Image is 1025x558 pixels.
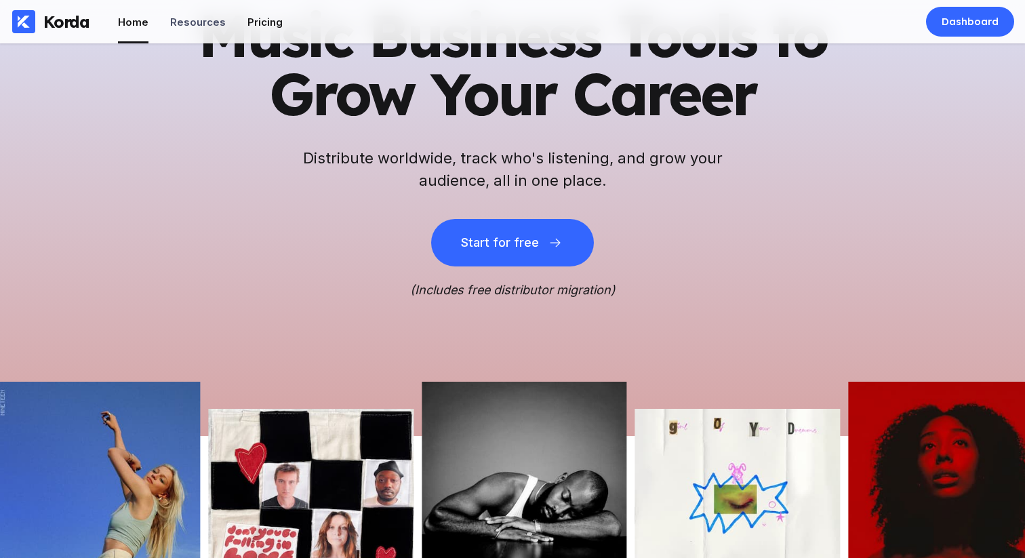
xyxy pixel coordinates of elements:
[431,219,594,266] button: Start for free
[410,283,616,297] i: (Includes free distributor migration)
[926,7,1014,37] a: Dashboard
[118,16,148,28] div: Home
[247,16,283,28] div: Pricing
[461,236,538,250] div: Start for free
[170,16,226,28] div: Resources
[296,147,729,192] h2: Distribute worldwide, track who's listening, and grow your audience, all in one place.
[180,6,845,123] h1: Music Business Tools to Grow Your Career
[942,15,999,28] div: Dashboard
[43,12,89,32] div: Korda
